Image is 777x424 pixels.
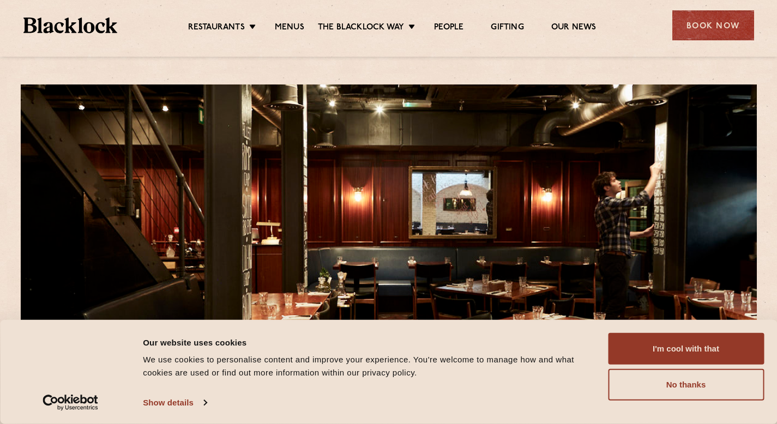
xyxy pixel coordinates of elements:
button: No thanks [608,369,764,401]
a: The Blacklock Way [318,22,404,34]
a: Our News [551,22,597,34]
a: Show details [143,395,206,411]
button: I'm cool with that [608,333,764,365]
div: Our website uses cookies [143,336,595,349]
a: Restaurants [188,22,245,34]
a: People [434,22,463,34]
div: We use cookies to personalise content and improve your experience. You're welcome to manage how a... [143,353,595,379]
img: BL_Textured_Logo-footer-cropped.svg [23,17,118,33]
a: Usercentrics Cookiebot - opens in a new window [23,395,118,411]
a: Menus [275,22,304,34]
div: Book Now [672,10,754,40]
a: Gifting [491,22,523,34]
